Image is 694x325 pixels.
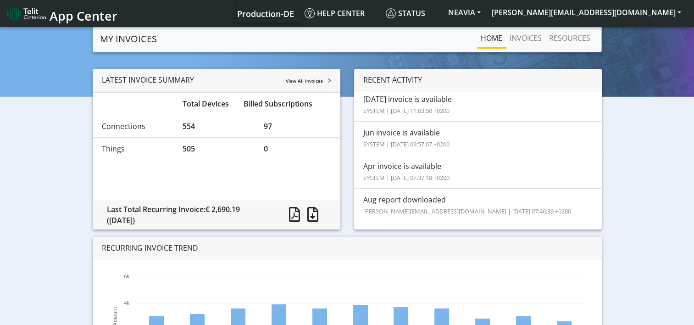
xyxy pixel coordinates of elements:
li: Aug report downloaded [354,188,602,222]
small: SYSTEM | [DATE] 09:57:07 +0200 [363,140,450,148]
a: Help center [301,4,382,22]
span: Production-DE [237,8,294,19]
button: [PERSON_NAME][EMAIL_ADDRESS][DOMAIN_NAME] [486,4,687,21]
button: NEAVIA [443,4,486,21]
li: Jun invoice is available [354,121,602,155]
div: Last Total Recurring Invoice: [100,204,275,226]
div: ([DATE]) [107,215,268,226]
li: Apr invoice is available [354,155,602,189]
a: Your current platform instance [237,4,294,22]
img: knowledge.svg [305,8,315,18]
a: INVOICES [506,29,545,47]
small: SYSTEM | [DATE] 11:03:50 +0200 [363,106,450,115]
li: [DATE] report downloaded [354,222,602,256]
li: [DATE] invoice is available [354,88,602,122]
a: Home [477,29,506,47]
div: 97 [257,121,338,132]
div: Things [95,143,176,154]
span: View All Invoices [286,78,323,84]
text: 4k [124,300,129,306]
div: Billed Subscriptions [237,98,338,109]
a: Status [382,4,443,22]
div: LATEST INVOICE SUMMARY [93,69,340,92]
img: status.svg [386,8,396,18]
div: 554 [176,121,257,132]
span: Status [386,8,425,18]
text: 6k [124,274,129,279]
div: Total Devices [176,98,237,109]
small: SYSTEM | [DATE] 07:37:18 +0200 [363,174,450,182]
div: 505 [176,143,257,154]
div: Connections [95,121,176,132]
span: Help center [305,8,365,18]
a: App Center [7,4,116,23]
a: RESOURCES [545,29,594,47]
small: [PERSON_NAME][EMAIL_ADDRESS][DOMAIN_NAME] | [DATE] 07:46:39 +0200 [363,207,571,215]
div: RECENT ACTIVITY [354,69,602,91]
div: 0 [257,143,338,154]
div: RECURRING INVOICE TREND [93,237,602,259]
img: logo-telit-cinterion-gw-new.png [7,6,46,21]
a: MY INVOICES [100,30,157,48]
span: € 2,690.19 [205,204,240,214]
span: App Center [50,7,117,24]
